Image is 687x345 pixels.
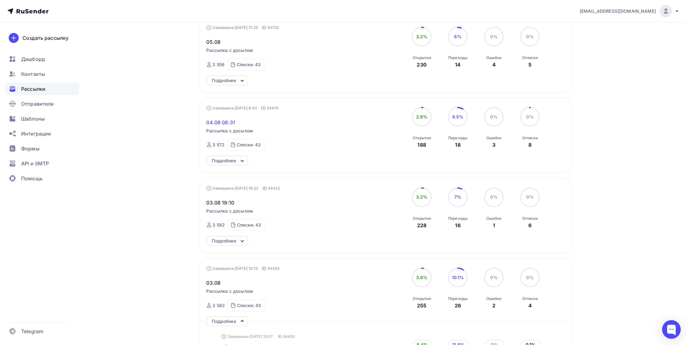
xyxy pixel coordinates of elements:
[207,185,280,191] div: Завершена [DATE] 19:23
[416,194,428,200] span: 3.2%
[454,34,462,39] span: 6%
[207,199,234,206] span: 03.08 19:10
[268,185,280,191] span: 54432
[416,114,428,119] span: 2.6%
[490,275,498,280] span: 0%
[455,141,461,149] div: 18
[413,136,431,140] div: Открытия
[522,296,538,301] div: Отписки
[267,25,279,31] span: 54720
[267,265,280,272] span: 54430
[21,160,49,167] span: API и SMTP
[486,216,501,221] div: Ошибки
[417,222,426,229] div: 228
[21,70,45,78] span: Контакты
[213,302,225,309] div: 3 582
[5,83,79,95] a: Рассылки
[448,55,467,60] div: Переходы
[21,100,54,108] span: Отправители
[528,302,532,309] div: 4
[207,208,253,214] span: Рассылка с досылом
[21,145,39,152] span: Формы
[5,142,79,155] a: Формы
[267,105,279,111] span: 54476
[21,130,51,137] span: Интеграции
[486,296,501,301] div: Ошибки
[5,113,79,125] a: Шаблоны
[21,115,45,122] span: Шаблоны
[207,25,279,31] div: Завершена [DATE] 17:25
[5,53,79,65] a: Дашборд
[207,265,280,272] div: Завершена [DATE] 10:13
[262,25,266,31] span: ID
[522,136,538,140] div: Отписки
[416,275,428,280] span: 3.6%
[492,302,495,309] div: 2
[527,275,534,280] span: 0%
[237,222,261,228] div: Списки: 43
[21,328,43,335] span: Telegram
[278,333,282,340] span: ID
[528,141,531,149] div: 8
[213,142,225,148] div: 3 572
[455,61,461,68] div: 14
[455,302,461,309] div: 26
[452,114,464,119] span: 9.5%
[493,222,495,229] div: 1
[528,61,531,68] div: 5
[490,34,498,39] span: 0%
[212,157,236,164] div: Подробнее
[492,61,496,68] div: 4
[418,141,426,149] div: 188
[207,105,279,111] div: Завершена [DATE] 8:43
[492,141,495,149] div: 3
[207,47,253,53] span: Рассылка с досылом
[207,288,253,294] span: Рассылка с досылом
[283,334,295,339] span: 54430
[527,194,534,200] span: 0%
[213,62,225,68] div: 3 556
[454,194,461,200] span: 7%
[237,142,261,148] div: Списки: 43
[580,8,656,14] span: [EMAIL_ADDRESS][DOMAIN_NAME]
[486,55,501,60] div: Ошибки
[213,222,225,228] div: 3 582
[490,114,498,119] span: 0%
[448,216,467,221] div: Переходы
[207,38,221,46] span: 05.08
[527,34,534,39] span: 0%
[413,216,431,221] div: Открытия
[207,128,253,134] span: Рассылка с досылом
[417,61,427,68] div: 230
[21,55,45,63] span: Дашборд
[207,279,221,287] span: 03.08
[212,318,236,325] div: Подробнее
[490,194,498,200] span: 0%
[417,302,426,309] div: 255
[262,185,267,191] span: ID
[261,105,265,111] span: ID
[212,237,236,245] div: Подробнее
[452,275,464,280] span: 10.1%
[237,302,261,309] div: Списки: 43
[413,296,431,301] div: Открытия
[262,265,266,272] span: ID
[448,296,467,301] div: Переходы
[5,98,79,110] a: Отправители
[448,136,467,140] div: Переходы
[5,68,79,80] a: Контакты
[455,222,461,229] div: 16
[228,334,273,339] span: Завершена [DATE] 10:07
[416,34,428,39] span: 3.2%
[528,222,531,229] div: 6
[522,55,538,60] div: Отписки
[527,114,534,119] span: 0%
[21,85,45,93] span: Рассылки
[580,5,680,17] a: [EMAIL_ADDRESS][DOMAIN_NAME]
[486,136,501,140] div: Ошибки
[207,119,235,126] span: 04.08 08:31
[413,55,431,60] div: Открытия
[522,216,538,221] div: Отписки
[237,62,261,68] div: Списки: 43
[21,175,43,182] span: Помощь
